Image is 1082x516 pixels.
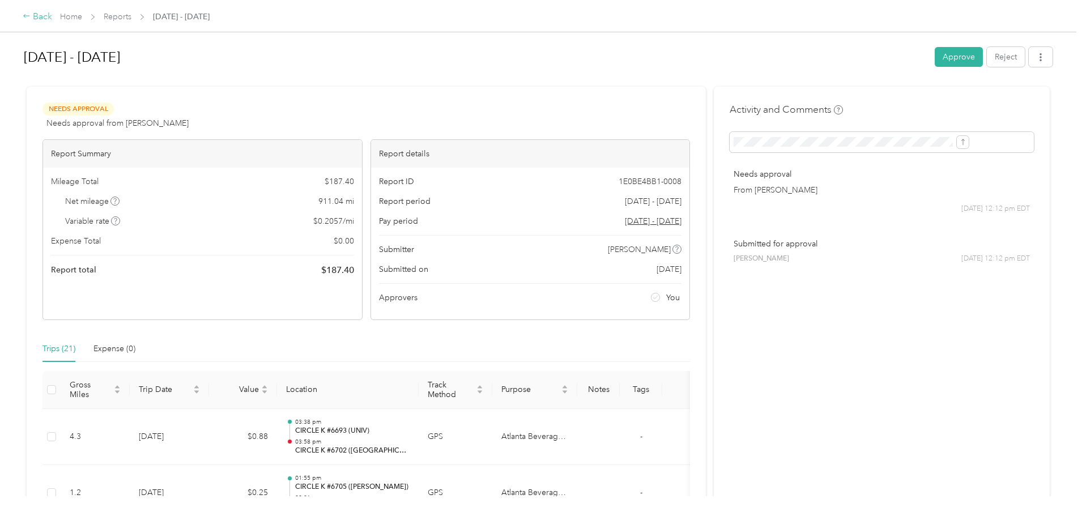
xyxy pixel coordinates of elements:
span: Purpose [501,385,559,394]
div: Trips (21) [42,343,75,355]
td: [DATE] [130,409,209,466]
span: caret-down [476,389,483,395]
span: Track Method [428,380,474,399]
span: $ 0.2057 / mi [313,215,354,227]
span: [PERSON_NAME] [608,244,671,255]
span: Expense Total [51,235,101,247]
span: Report ID [379,176,414,187]
span: Approvers [379,292,418,304]
th: Tags [620,371,662,409]
div: Back [23,10,52,24]
td: GPS [419,409,492,466]
span: caret-down [114,389,121,395]
th: Value [209,371,277,409]
p: CIRCLE K #6693 (UNIV) [295,426,410,436]
p: 02:01 pm [295,494,410,502]
span: caret-down [561,389,568,395]
span: Needs approval from [PERSON_NAME] [46,117,189,129]
button: Approve [935,47,983,67]
span: 911.04 mi [318,195,354,207]
th: Purpose [492,371,577,409]
span: Submitted on [379,263,428,275]
p: 03:58 pm [295,438,410,446]
span: Submitter [379,244,414,255]
th: Notes [577,371,620,409]
span: Net mileage [65,195,120,207]
span: 1E0BE4BB1-0008 [619,176,681,187]
span: Go to pay period [625,215,681,227]
span: Gross Miles [70,380,112,399]
p: Needs approval [734,168,1030,180]
p: CIRCLE K #6702 ([GEOGRAPHIC_DATA]) [295,446,410,456]
span: caret-up [261,383,268,390]
p: 01:55 pm [295,474,410,482]
span: $ 0.00 [334,235,354,247]
span: $ 187.40 [325,176,354,187]
span: Mileage Total [51,176,99,187]
p: CIRCLE K #6705 ([PERSON_NAME]) [295,482,410,492]
th: Gross Miles [61,371,130,409]
span: Variable rate [65,215,121,227]
span: [DATE] - [DATE] [153,11,210,23]
h4: Activity and Comments [730,103,843,117]
span: You [666,292,680,304]
span: [DATE] - [DATE] [625,195,681,207]
h1: Aug 1 - 31, 2025 [24,44,927,71]
span: Pay period [379,215,418,227]
span: Report total [51,264,96,276]
span: caret-up [561,383,568,390]
span: [DATE] 12:12 pm EDT [961,254,1030,264]
td: 4.3 [61,409,130,466]
p: From [PERSON_NAME] [734,184,1030,196]
span: $ 187.40 [321,263,354,277]
button: Reject [987,47,1025,67]
span: caret-up [114,383,121,390]
span: caret-down [193,389,200,395]
a: Home [60,12,82,22]
th: Trip Date [130,371,209,409]
span: caret-down [261,389,268,395]
span: - [640,432,642,441]
th: Track Method [419,371,492,409]
div: Expense (0) [93,343,135,355]
span: Trip Date [139,385,191,394]
span: [PERSON_NAME] [734,254,789,264]
p: 03:38 pm [295,418,410,426]
div: Report Summary [43,140,362,168]
th: Location [277,371,419,409]
span: caret-up [476,383,483,390]
td: Atlanta Beverage Company [492,409,577,466]
div: Report details [371,140,690,168]
span: caret-up [193,383,200,390]
span: Report period [379,195,431,207]
span: [DATE] [657,263,681,275]
span: [DATE] 12:12 pm EDT [961,204,1030,214]
iframe: Everlance-gr Chat Button Frame [1019,453,1082,516]
p: Submitted for approval [734,238,1030,250]
span: Value [218,385,259,394]
td: $0.88 [209,409,277,466]
span: - [640,488,642,497]
span: Needs Approval [42,103,114,116]
a: Reports [104,12,131,22]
